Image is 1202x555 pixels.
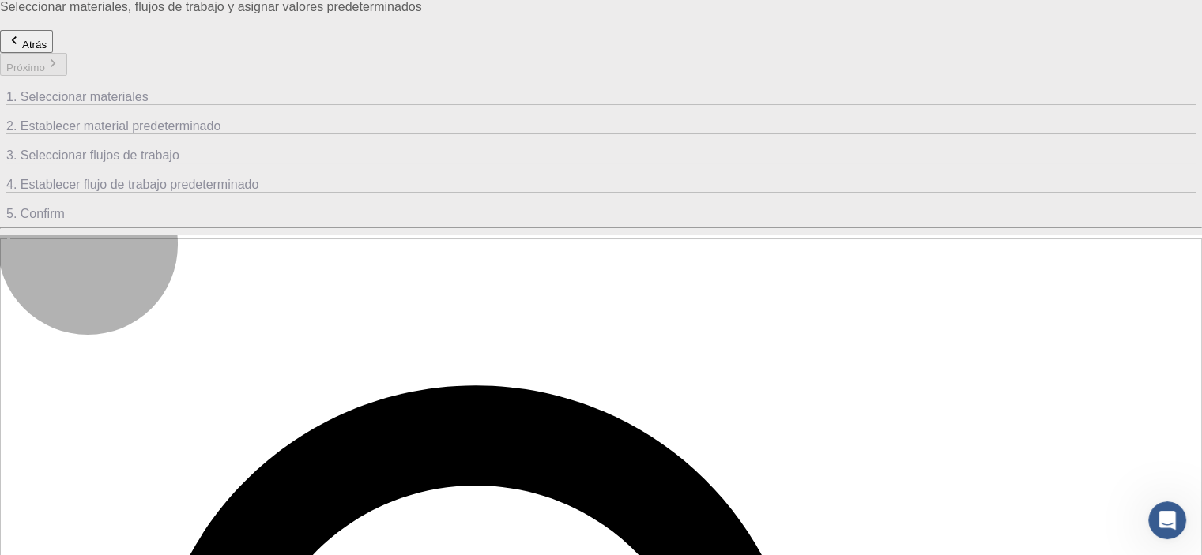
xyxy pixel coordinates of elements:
font: 5. Confirm [6,207,65,220]
iframe: Chat en vivo de Intercom [1148,501,1186,539]
font: 1. Seleccionar materiales [6,90,149,103]
font: Próximo [6,62,45,73]
font: 4. Establecer flujo de trabajo predeterminado [6,178,258,191]
span: Soporte [32,11,88,25]
font: Atrás [22,39,47,51]
font: 2. Establecer material predeterminado [6,119,220,133]
font: 3. Seleccionar flujos de trabajo [6,148,179,162]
